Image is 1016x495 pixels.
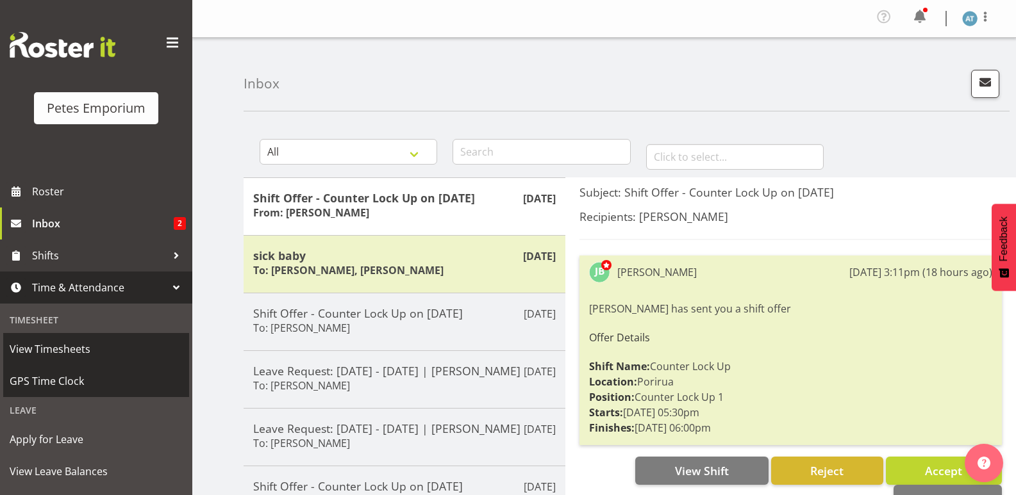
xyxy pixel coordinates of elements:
span: Accept [925,463,962,478]
img: help-xxl-2.png [978,457,990,469]
div: [PERSON_NAME] [617,264,697,280]
p: [DATE] [524,364,556,379]
div: [PERSON_NAME] has sent you a shift offer Counter Lock Up Porirua Counter Lock Up 1 [DATE] 05:30pm... [589,298,992,439]
strong: Starts: [589,405,623,419]
h6: To: [PERSON_NAME] [253,321,350,334]
strong: Shift Name: [589,359,650,373]
div: Petes Emporium [47,99,146,118]
div: Timesheet [3,307,189,333]
span: Inbox [32,214,174,233]
h4: Inbox [244,76,279,91]
p: [DATE] [524,421,556,437]
span: Roster [32,182,186,201]
h5: Leave Request: [DATE] - [DATE] | [PERSON_NAME] [253,364,556,378]
span: Shifts [32,246,167,265]
strong: Location: [589,375,637,389]
h5: Shift Offer - Counter Lock Up on [DATE] [253,479,556,493]
h5: Shift Offer - Counter Lock Up on [DATE] [253,306,556,320]
h6: To: [PERSON_NAME] [253,437,350,450]
a: View Timesheets [3,333,189,365]
h6: From: [PERSON_NAME] [253,206,369,219]
h6: Offer Details [589,332,992,343]
span: View Shift [675,463,729,478]
img: Rosterit website logo [10,32,115,58]
h6: To: [PERSON_NAME], [PERSON_NAME] [253,264,444,277]
h5: sick baby [253,248,556,263]
span: GPS Time Clock [10,371,183,391]
img: jodine-bunn132.jpg [589,262,610,282]
input: Search [453,139,630,165]
h5: Recipients: [PERSON_NAME] [579,209,1002,223]
img: alex-micheal-taniwha5364.jpg [962,11,978,26]
span: View Timesheets [10,339,183,359]
h6: To: [PERSON_NAME] [253,379,350,392]
a: GPS Time Clock [3,365,189,397]
p: [DATE] [524,306,556,321]
span: View Leave Balances [10,462,183,481]
h5: Leave Request: [DATE] - [DATE] | [PERSON_NAME] [253,421,556,435]
h5: Shift Offer - Counter Lock Up on [DATE] [253,191,556,205]
span: Reject [810,463,844,478]
button: View Shift [635,457,768,485]
input: Click to select... [646,144,824,170]
button: Reject [771,457,883,485]
strong: Finishes: [589,421,635,435]
div: [DATE] 3:11pm (18 hours ago) [849,264,992,280]
p: [DATE] [524,479,556,494]
button: Feedback - Show survey [992,204,1016,291]
div: Leave [3,397,189,423]
p: [DATE] [523,248,556,264]
p: [DATE] [523,191,556,206]
span: Apply for Leave [10,430,183,449]
span: Time & Attendance [32,278,167,297]
strong: Position: [589,390,635,404]
button: Accept [886,457,1002,485]
span: Feedback [998,216,1010,261]
a: View Leave Balances [3,455,189,487]
h5: Subject: Shift Offer - Counter Lock Up on [DATE] [579,185,1002,199]
a: Apply for Leave [3,423,189,455]
span: 2 [174,217,186,230]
